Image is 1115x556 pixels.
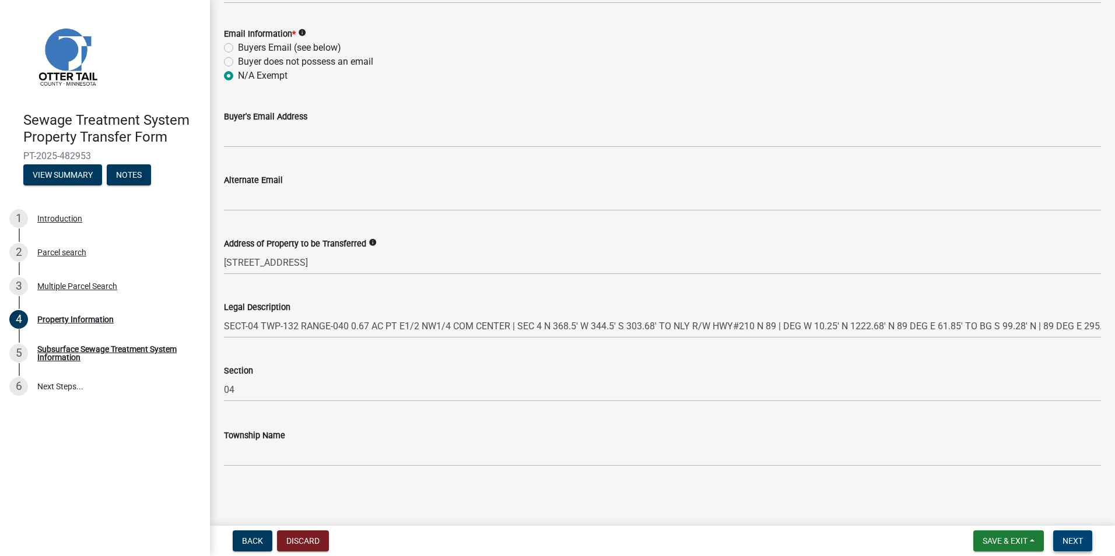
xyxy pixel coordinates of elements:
button: Save & Exit [973,530,1044,551]
wm-modal-confirm: Notes [107,171,151,180]
i: info [298,29,306,37]
label: Alternate Email [224,177,283,185]
label: Address of Property to be Transferred [224,240,366,248]
div: Introduction [37,214,82,223]
div: Multiple Parcel Search [37,282,117,290]
div: 3 [9,277,28,295]
button: Notes [107,164,151,185]
span: Save & Exit [983,536,1028,546]
button: Next [1053,530,1092,551]
i: info [369,238,377,247]
label: N/A Exempt [238,69,287,83]
h4: Sewage Treatment System Property Transfer Form [23,112,201,146]
span: Next [1063,536,1083,546]
label: Buyer does not possess an email [238,55,373,69]
button: Back [233,530,272,551]
label: Legal Description [224,304,290,312]
div: Subsurface Sewage Treatment System Information [37,345,191,361]
button: Discard [277,530,329,551]
label: Email Information [224,30,296,38]
label: Township Name [224,432,285,440]
div: 2 [9,243,28,262]
span: Back [242,536,263,546]
div: 1 [9,209,28,228]
label: Buyers Email (see below) [238,41,341,55]
div: 5 [9,344,28,363]
img: Otter Tail County, Minnesota [23,12,111,100]
div: 6 [9,377,28,396]
wm-modal-confirm: Summary [23,171,102,180]
span: PT-2025-482953 [23,150,187,161]
div: Property Information [37,315,114,323]
div: 4 [9,310,28,329]
button: View Summary [23,164,102,185]
label: Buyer's Email Address [224,113,307,121]
div: Parcel search [37,248,86,256]
label: Section [224,367,253,375]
